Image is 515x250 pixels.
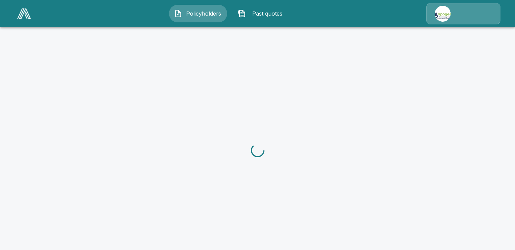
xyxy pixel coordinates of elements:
[233,5,291,22] button: Past quotes IconPast quotes
[249,9,286,18] span: Past quotes
[169,5,227,22] button: Policyholders IconPolicyholders
[185,9,222,18] span: Policyholders
[238,9,246,18] img: Past quotes Icon
[174,9,182,18] img: Policyholders Icon
[17,8,31,19] img: AA Logo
